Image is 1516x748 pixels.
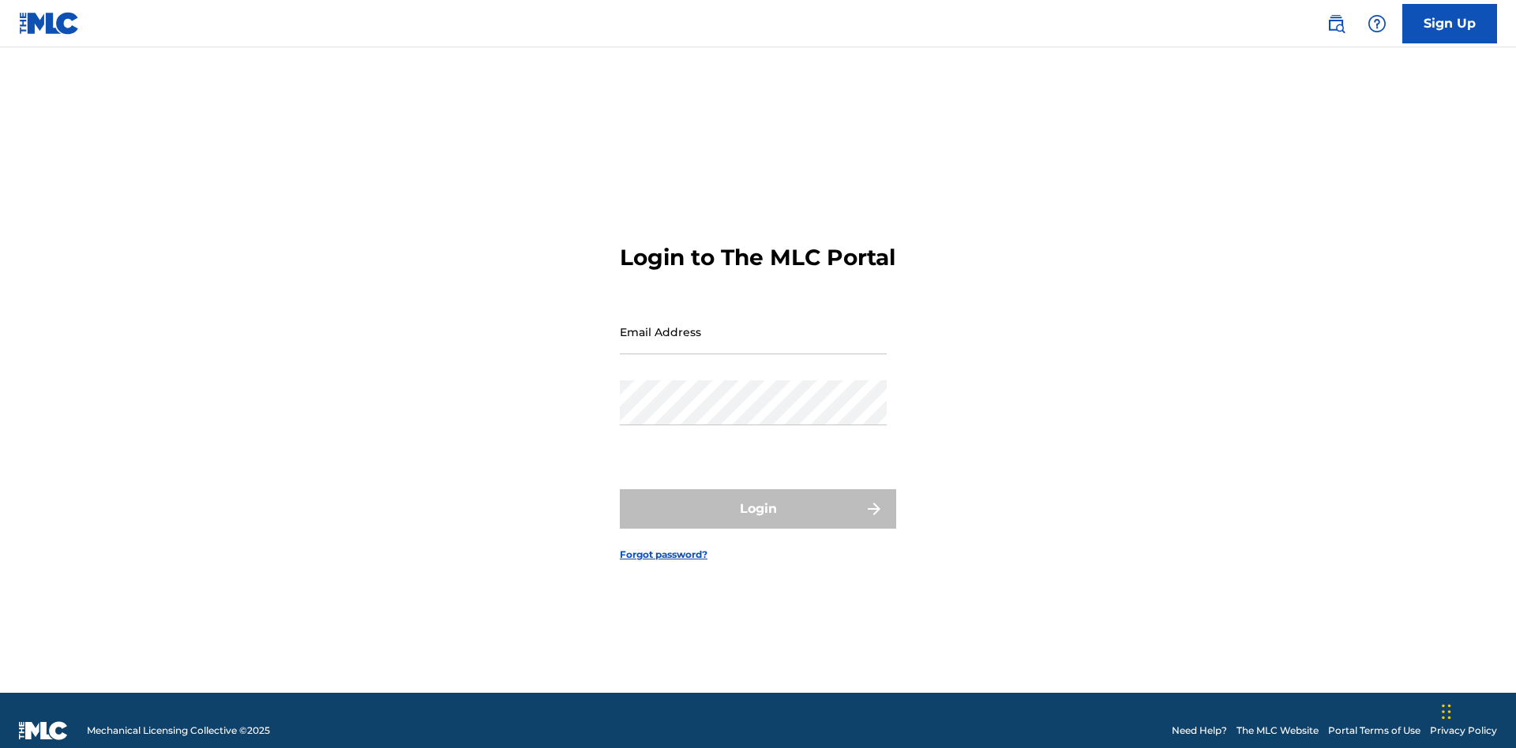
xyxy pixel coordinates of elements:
a: Forgot password? [620,548,707,562]
img: MLC Logo [19,12,80,35]
span: Mechanical Licensing Collective © 2025 [87,724,270,738]
a: Sign Up [1402,4,1497,43]
a: The MLC Website [1236,724,1319,738]
div: Drag [1442,688,1451,735]
a: Portal Terms of Use [1328,724,1420,738]
h3: Login to The MLC Portal [620,244,895,271]
img: search [1326,14,1345,33]
img: logo [19,721,68,740]
a: Need Help? [1172,724,1227,738]
img: help [1368,14,1387,33]
div: Help [1361,8,1393,39]
a: Privacy Policy [1430,724,1497,738]
iframe: Chat Widget [1437,672,1516,748]
a: Public Search [1320,8,1352,39]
